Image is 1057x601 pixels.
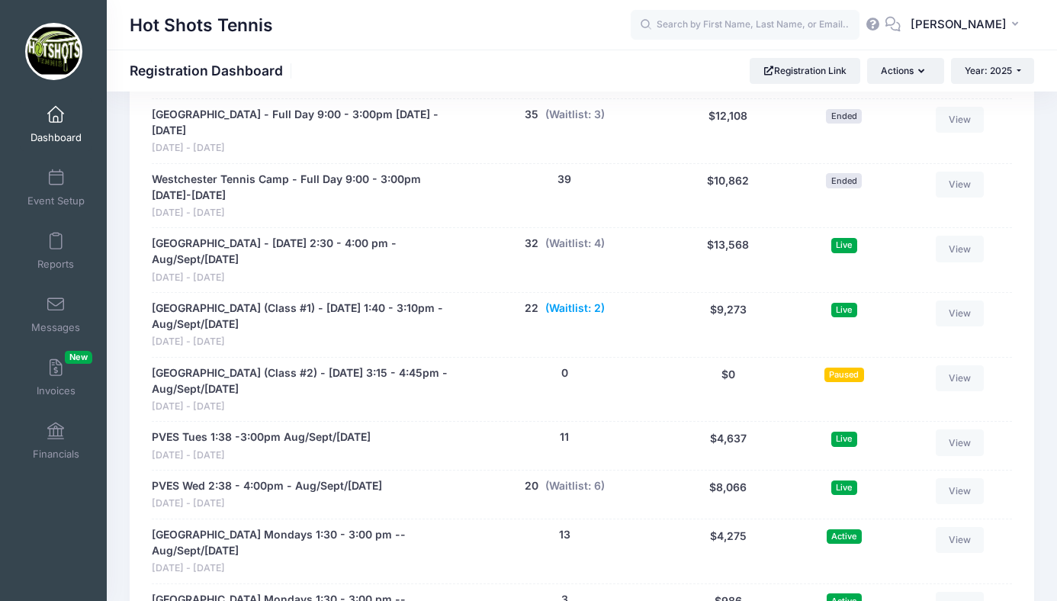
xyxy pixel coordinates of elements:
span: Live [831,432,857,446]
button: Year: 2025 [951,58,1034,84]
a: View [936,527,985,553]
a: View [936,172,985,198]
div: $4,275 [668,527,789,576]
span: Live [831,238,857,252]
div: $8,066 [668,478,789,511]
a: [GEOGRAPHIC_DATA] Mondays 1:30 - 3:00 pm -- Aug/Sept/[DATE] [152,527,454,559]
span: [DATE] - [DATE] [152,271,454,285]
button: 39 [557,172,571,188]
span: [DATE] - [DATE] [152,497,382,511]
button: 0 [561,365,568,381]
span: Dashboard [31,131,82,144]
input: Search by First Name, Last Name, or Email... [631,10,859,40]
span: Paused [824,368,864,382]
span: Live [831,303,857,317]
a: Financials [20,414,92,468]
button: 20 [525,478,538,494]
a: InvoicesNew [20,351,92,404]
button: [PERSON_NAME] [901,8,1034,43]
span: Messages [31,321,80,334]
a: PVES Wed 2:38 - 4:00pm - Aug/Sept/[DATE] [152,478,382,494]
a: [GEOGRAPHIC_DATA] (Class #2) - [DATE] 3:15 - 4:45pm - Aug/Sept/[DATE] [152,365,454,397]
a: View [936,478,985,504]
span: [DATE] - [DATE] [152,206,454,220]
div: $10,862 [668,172,789,220]
button: 35 [525,107,538,123]
button: (Waitlist: 6) [545,478,605,494]
div: $0 [668,365,789,414]
a: View [936,300,985,326]
span: [PERSON_NAME] [911,16,1007,33]
button: 13 [559,527,570,543]
span: [DATE] - [DATE] [152,561,454,576]
a: Reports [20,224,92,278]
span: Ended [826,109,862,124]
a: Westchester Tennis Camp - Full Day 9:00 - 3:00pm [DATE]-[DATE] [152,172,454,204]
button: (Waitlist: 2) [545,300,605,317]
span: Ended [826,173,862,188]
span: [DATE] - [DATE] [152,335,454,349]
a: Registration Link [750,58,860,84]
a: [GEOGRAPHIC_DATA] - [DATE] 2:30 - 4:00 pm - Aug/Sept/[DATE] [152,236,454,268]
a: View [936,365,985,391]
a: View [936,236,985,262]
button: (Waitlist: 4) [545,236,605,252]
span: Invoices [37,384,75,397]
div: $9,273 [668,300,789,349]
h1: Registration Dashboard [130,63,296,79]
span: Year: 2025 [965,65,1012,76]
div: $13,568 [668,236,789,284]
div: $12,108 [668,107,789,156]
button: (Waitlist: 3) [545,107,605,123]
a: View [936,107,985,133]
span: Active [827,529,862,544]
span: Financials [33,448,79,461]
button: Actions [867,58,943,84]
span: Event Setup [27,194,85,207]
button: 11 [560,429,569,445]
span: [DATE] - [DATE] [152,448,371,463]
span: Live [831,480,857,495]
span: [DATE] - [DATE] [152,141,454,156]
a: [GEOGRAPHIC_DATA] (Class #1) - [DATE] 1:40 - 3:10pm - Aug/Sept/[DATE] [152,300,454,333]
span: Reports [37,258,74,271]
a: Dashboard [20,98,92,151]
a: View [936,429,985,455]
button: 22 [525,300,538,317]
span: [DATE] - [DATE] [152,400,454,414]
img: Hot Shots Tennis [25,23,82,80]
a: [GEOGRAPHIC_DATA] - Full Day 9:00 - 3:00pm [DATE] - [DATE] [152,107,454,139]
a: Event Setup [20,161,92,214]
a: Messages [20,288,92,341]
h1: Hot Shots Tennis [130,8,273,43]
button: 32 [525,236,538,252]
div: $4,637 [668,429,789,462]
a: PVES Tues 1:38 -3:00pm Aug/Sept/[DATE] [152,429,371,445]
span: New [65,351,92,364]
